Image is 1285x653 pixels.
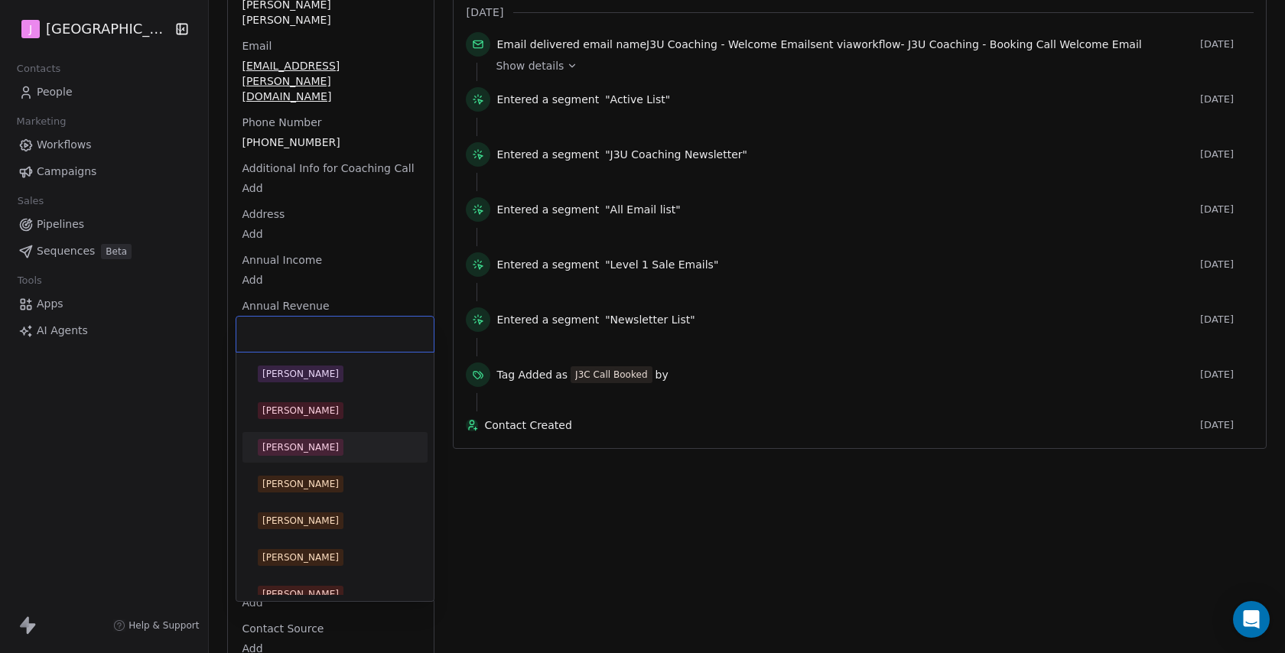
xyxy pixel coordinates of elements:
div: [PERSON_NAME] [262,477,339,491]
div: [PERSON_NAME] [262,587,339,601]
div: [PERSON_NAME] [262,440,339,454]
div: [PERSON_NAME] [262,404,339,417]
div: Suggestions [242,359,428,609]
div: [PERSON_NAME] [262,367,339,381]
div: [PERSON_NAME] [262,514,339,528]
div: [PERSON_NAME] [262,551,339,564]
